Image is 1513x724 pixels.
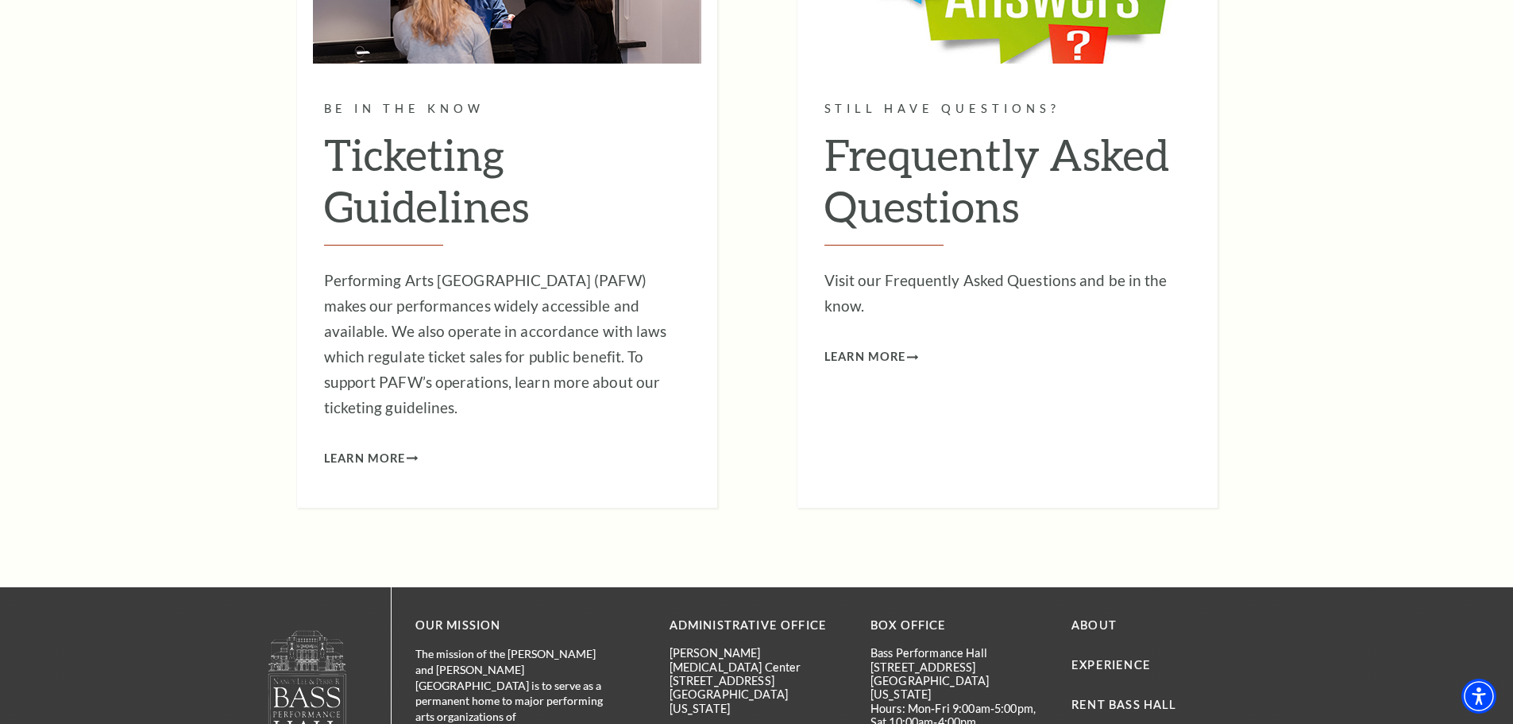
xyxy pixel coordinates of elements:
span: Learn More [324,449,406,469]
h2: Frequently Asked Questions [824,129,1191,246]
p: Performing Arts [GEOGRAPHIC_DATA] (PAFW) makes our performances widely accessible and available. ... [324,268,690,420]
p: Visit our Frequently Asked Questions and be in the know. [824,268,1191,319]
p: [PERSON_NAME][MEDICAL_DATA] Center [670,646,847,674]
p: [STREET_ADDRESS] [670,674,847,687]
p: Still have questions? [824,99,1191,119]
a: Experience [1071,658,1151,672]
p: [GEOGRAPHIC_DATA][US_STATE] [870,674,1048,702]
p: Administrative Office [670,616,847,636]
span: Learn More [824,347,906,367]
p: Bass Performance Hall [870,646,1048,660]
p: BOX OFFICE [870,616,1048,636]
a: Rent Bass Hall [1071,698,1176,711]
p: [GEOGRAPHIC_DATA][US_STATE] [670,687,847,715]
a: About [1071,618,1117,632]
p: OUR MISSION [415,616,614,636]
div: Accessibility Menu [1461,679,1496,714]
p: [STREET_ADDRESS] [870,660,1048,674]
a: Learn More Frequently Asked Questions [824,347,919,367]
p: Be in the know [324,99,690,119]
h2: Ticketing Guidelines [324,129,690,246]
a: Learn More Ticketing Guidelines [324,449,419,469]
